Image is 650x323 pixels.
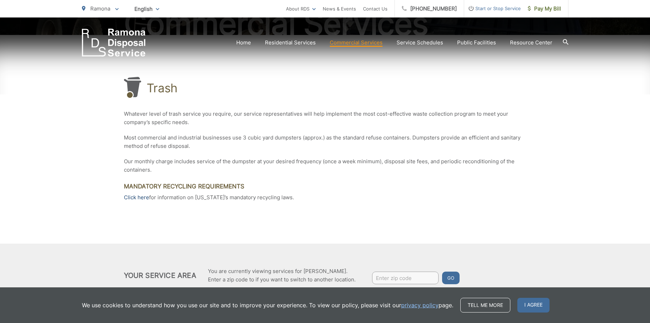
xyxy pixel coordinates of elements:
input: Enter zip code [372,272,439,284]
span: Ramona [90,5,110,12]
a: About RDS [286,5,316,13]
p: You are currently viewing services for [PERSON_NAME]. Enter a zip code to if you want to switch t... [208,267,356,284]
p: for information on [US_STATE]’s mandatory recycling laws. [124,193,526,202]
a: Public Facilities [457,38,496,47]
h1: Trash [147,81,178,95]
a: Residential Services [265,38,316,47]
a: EDCD logo. Return to the homepage. [82,29,146,57]
p: Whatever level of trash service you require, our service representatives will help implement the ... [124,110,526,127]
p: We use cookies to understand how you use our site and to improve your experience. To view our pol... [82,301,453,309]
span: English [129,3,165,15]
span: I agree [517,298,550,313]
a: Home [236,38,251,47]
h2: Your Service Area [124,271,196,280]
p: Our monthly charge includes service of the dumpster at your desired frequency (once a week minimu... [124,157,526,174]
a: Resource Center [510,38,552,47]
a: privacy policy [401,301,439,309]
p: Most commercial and industrial businesses use 3 cubic yard dumpsters (approx.) as the standard re... [124,134,526,150]
a: News & Events [323,5,356,13]
a: Tell me more [460,298,510,313]
button: Go [442,272,460,284]
a: Click here [124,193,149,202]
a: Contact Us [363,5,387,13]
h3: Mandatory Recycling Requirements [124,183,526,190]
span: Pay My Bill [528,5,561,13]
a: Service Schedules [397,38,443,47]
a: Commercial Services [330,38,383,47]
